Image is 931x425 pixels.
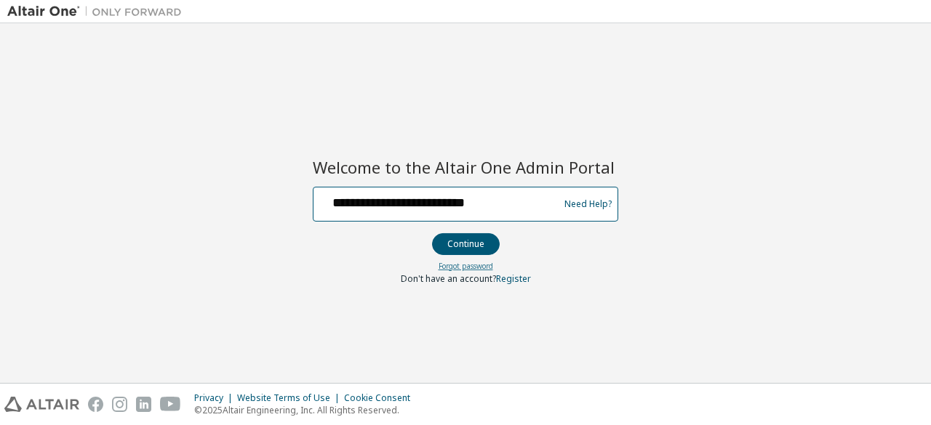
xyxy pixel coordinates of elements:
[194,404,419,416] p: © 2025 Altair Engineering, Inc. All Rights Reserved.
[432,233,500,255] button: Continue
[7,4,189,19] img: Altair One
[160,397,181,412] img: youtube.svg
[439,261,493,271] a: Forgot password
[237,392,344,404] div: Website Terms of Use
[313,157,618,177] h2: Welcome to the Altair One Admin Portal
[4,397,79,412] img: altair_logo.svg
[88,397,103,412] img: facebook.svg
[496,272,531,285] a: Register
[112,397,127,412] img: instagram.svg
[136,397,151,412] img: linkedin.svg
[344,392,419,404] div: Cookie Consent
[194,392,237,404] div: Privacy
[401,272,496,285] span: Don't have an account?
